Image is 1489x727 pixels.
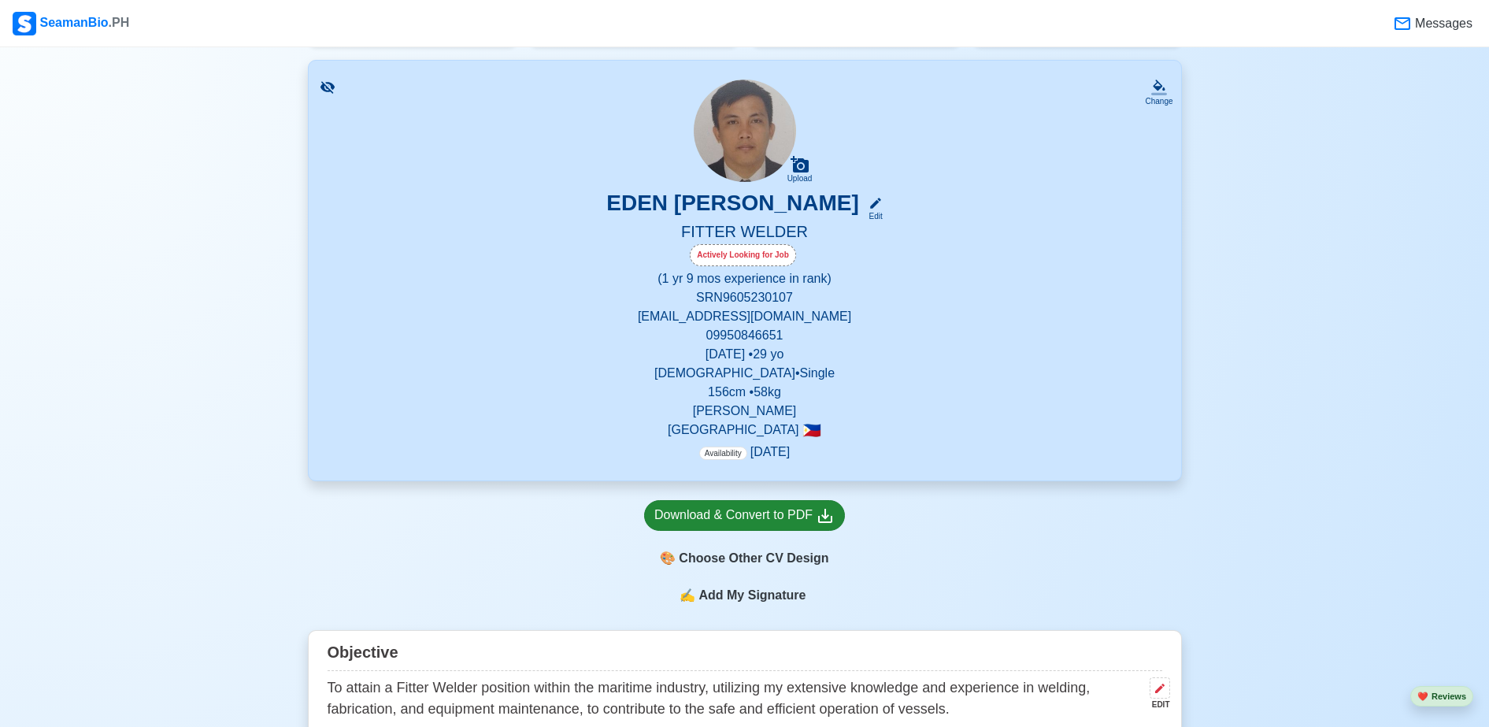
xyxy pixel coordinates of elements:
[787,174,813,184] div: Upload
[109,16,130,29] span: .PH
[680,586,695,605] span: sign
[328,288,1162,307] p: SRN 9605230107
[1143,699,1170,710] div: EDIT
[606,190,858,222] h3: EDEN [PERSON_NAME]
[1145,95,1172,107] div: Change
[690,244,796,266] div: Actively Looking for Job
[328,307,1162,326] p: [EMAIL_ADDRESS][DOMAIN_NAME]
[1412,14,1472,33] span: Messages
[13,12,129,35] div: SeamanBio
[328,383,1162,402] p: 156 cm • 58 kg
[644,500,845,531] a: Download & Convert to PDF
[328,402,1162,421] p: [PERSON_NAME]
[328,637,1162,671] div: Objective
[862,210,883,222] div: Edit
[328,345,1162,364] p: [DATE] • 29 yo
[328,269,1162,288] p: (1 yr 9 mos experience in rank)
[1410,686,1473,707] button: heartReviews
[699,443,790,462] p: [DATE]
[13,12,36,35] img: Logo
[660,549,676,568] span: paint
[328,326,1162,345] p: 09950846651
[654,506,835,525] div: Download & Convert to PDF
[644,543,845,573] div: Choose Other CV Design
[699,447,747,460] span: Availability
[1417,692,1428,701] span: heart
[328,677,1143,720] p: To attain a Fitter Welder position within the maritime industry, utilizing my extensive knowledge...
[328,364,1162,383] p: [DEMOGRAPHIC_DATA] • Single
[328,421,1162,440] p: [GEOGRAPHIC_DATA]
[695,586,809,605] span: Add My Signature
[328,222,1162,244] h5: FITTER WELDER
[802,423,821,438] span: 🇵🇭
